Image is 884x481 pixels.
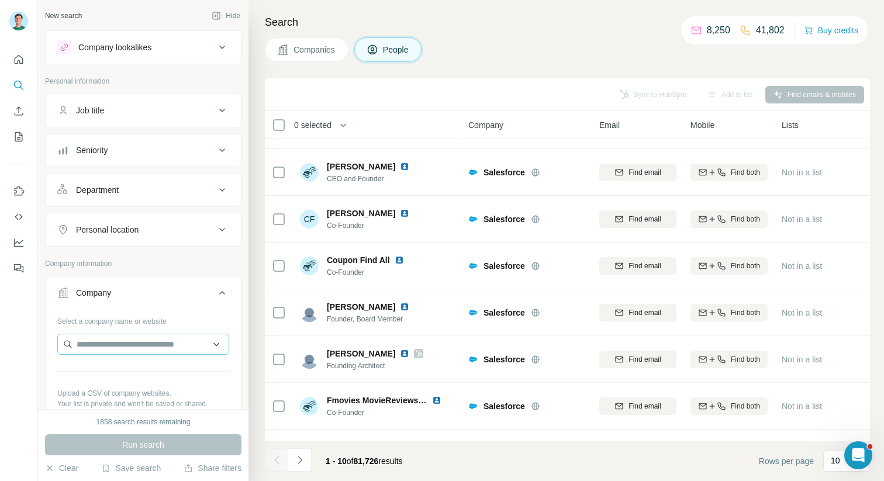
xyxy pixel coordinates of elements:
img: LinkedIn logo [395,255,404,265]
span: Mobile [690,119,714,131]
span: of [347,456,354,466]
span: Not in a list [782,308,822,317]
span: CEO and Founder [327,174,423,184]
span: [PERSON_NAME] [327,301,395,313]
div: Job title [76,105,104,116]
button: Quick start [9,49,28,70]
div: New search [45,11,82,21]
span: Salesforce [484,213,525,225]
div: Company lookalikes [78,41,151,53]
button: Dashboard [9,232,28,253]
img: LinkedIn logo [432,396,441,405]
button: Find both [690,304,768,321]
span: Founder, Board Member [327,314,423,324]
span: Find email [629,214,661,224]
div: Seniority [76,144,108,156]
div: Personal location [76,224,139,236]
img: LinkedIn logo [400,162,409,171]
h4: Search [265,14,870,30]
button: Find email [599,304,676,321]
p: 41,802 [756,23,785,37]
p: 8,250 [707,23,730,37]
button: Find email [599,210,676,228]
span: Not in a list [782,214,822,224]
img: Logo of Salesforce [468,261,478,271]
span: Not in a list [782,402,822,411]
img: Logo of Salesforce [468,214,478,224]
span: Not in a list [782,261,822,271]
button: Job title [46,96,241,124]
span: Co-Founder [327,220,423,231]
div: Department [76,184,119,196]
span: Find email [629,354,661,365]
span: [PERSON_NAME] [327,161,395,172]
span: [PERSON_NAME] [327,348,395,359]
span: 1 - 10 [326,456,347,466]
img: Avatar [300,163,319,182]
button: Find email [599,397,676,415]
button: Buy credits [804,22,858,39]
span: Email [599,119,620,131]
span: Find email [629,401,661,411]
button: Clear [45,462,78,474]
img: Logo of Salesforce [468,402,478,411]
button: Company lookalikes [46,33,241,61]
p: Upload a CSV of company websites. [57,388,229,399]
div: CF [300,210,319,229]
span: 0 selected [294,119,331,131]
span: Find both [731,214,760,224]
span: [PERSON_NAME] [327,207,395,219]
span: Founding Architect [327,361,423,371]
button: Department [46,176,241,204]
span: People [383,44,410,56]
span: Salesforce [484,307,525,319]
iframe: Intercom live chat [844,441,872,469]
p: 10 [831,455,840,466]
span: Not in a list [782,355,822,364]
span: Find both [731,261,760,271]
span: Fmovies MovieReviewsTO [327,396,430,405]
img: LinkedIn logo [400,209,409,218]
button: Use Surfe on LinkedIn [9,181,28,202]
span: 81,726 [354,456,379,466]
button: Personal location [46,216,241,244]
span: Co-Founder [327,267,418,278]
span: Salesforce [484,260,525,272]
img: Avatar [300,257,319,275]
button: Find email [599,351,676,368]
button: Use Surfe API [9,206,28,227]
span: Salesforce [484,400,525,412]
button: Find both [690,351,768,368]
button: Find both [690,210,768,228]
button: Feedback [9,258,28,279]
img: Avatar [300,397,319,416]
button: Find email [599,257,676,275]
button: Find both [690,164,768,181]
div: Select a company name or website [57,312,229,327]
button: Enrich CSV [9,101,28,122]
img: LinkedIn logo [400,302,409,312]
span: Find email [629,307,661,318]
img: Logo of Salesforce [468,355,478,364]
img: Avatar [300,303,319,322]
button: Share filters [184,462,241,474]
button: Navigate to next page [288,448,312,472]
button: Search [9,75,28,96]
span: Co-Founder [327,407,455,418]
span: Find both [731,167,760,178]
div: Company [76,287,111,299]
button: My lists [9,126,28,147]
span: Find both [731,307,760,318]
button: Hide [203,7,248,25]
img: Logo of Salesforce [468,308,478,317]
span: Find email [629,167,661,178]
span: results [326,456,403,466]
button: Find both [690,257,768,275]
img: Avatar [9,12,28,30]
span: Not in a list [782,168,822,177]
p: Personal information [45,76,241,86]
span: Find both [731,401,760,411]
img: Avatar [300,350,319,369]
button: Company [46,279,241,312]
span: Rows per page [759,455,814,467]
